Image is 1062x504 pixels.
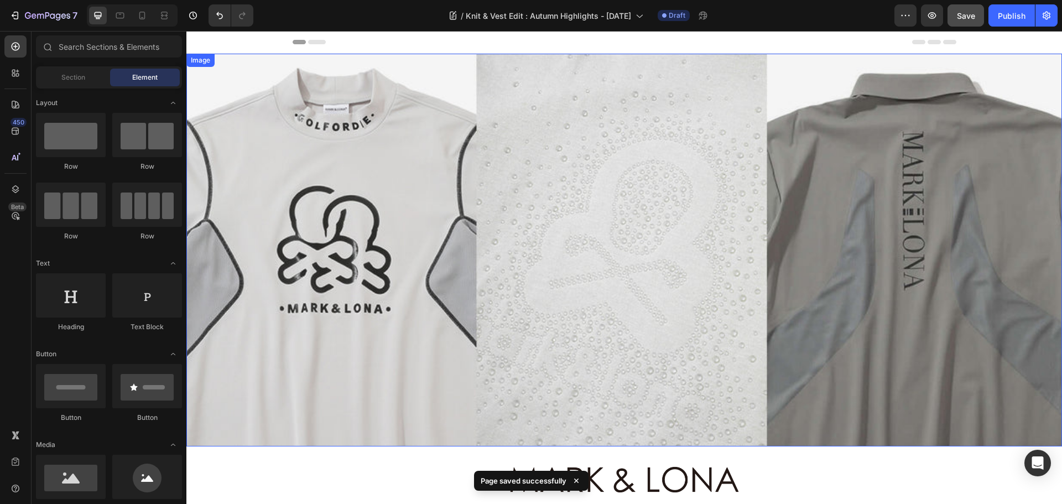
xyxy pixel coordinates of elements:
[461,10,464,22] span: /
[61,72,85,82] span: Section
[30,64,39,73] img: tab_domain_overview_orange.svg
[72,9,77,22] p: 7
[186,31,1062,504] iframe: Design area
[29,29,122,38] div: Domain: [DOMAIN_NAME]
[36,258,50,268] span: Text
[18,18,27,27] img: logo_orange.svg
[18,29,27,38] img: website_grey.svg
[164,254,182,272] span: Toggle open
[132,72,158,82] span: Element
[957,11,975,20] span: Save
[112,413,182,423] div: Button
[1024,450,1051,476] div: Open Intercom Messenger
[164,345,182,363] span: Toggle open
[36,162,106,172] div: Row
[36,349,56,359] span: Button
[36,98,58,108] span: Layout
[322,433,554,464] img: gempages_468216102573310855-b0c1c9c1-2ef9-4bff-bd90-29284733c28d.png
[31,18,54,27] div: v 4.0.25
[466,10,631,22] span: Knit & Vest Edit : Autumn Highlights - [DATE]
[42,65,99,72] div: Domain Overview
[122,65,186,72] div: Keywords by Traffic
[8,202,27,211] div: Beta
[164,94,182,112] span: Toggle open
[112,162,182,172] div: Row
[998,10,1025,22] div: Publish
[988,4,1035,27] button: Publish
[36,35,182,58] input: Search Sections & Elements
[948,4,984,27] button: Save
[209,4,253,27] div: Undo/Redo
[11,118,27,127] div: 450
[36,231,106,241] div: Row
[36,322,106,332] div: Heading
[4,4,82,27] button: 7
[112,231,182,241] div: Row
[164,436,182,454] span: Toggle open
[36,413,106,423] div: Button
[481,475,566,486] p: Page saved successfully
[669,11,685,20] span: Draft
[36,440,55,450] span: Media
[110,64,119,73] img: tab_keywords_by_traffic_grey.svg
[112,322,182,332] div: Text Block
[342,470,534,484] strong: Knit & Vest Edit: Autumn Highlights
